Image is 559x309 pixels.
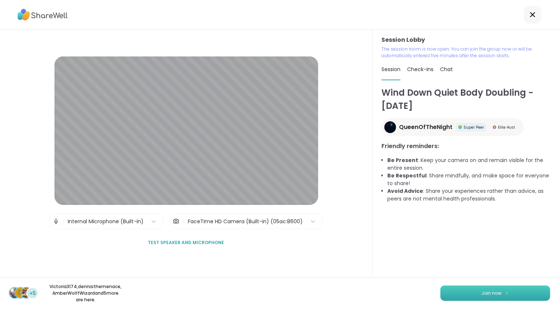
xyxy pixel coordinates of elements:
[182,214,184,229] span: |
[53,214,59,229] img: Microphone
[498,125,515,130] span: Elite Host
[145,235,227,250] button: Test speaker and microphone
[399,123,452,132] span: QueenOfTheNight
[387,157,550,172] li: : Keep your camera on and remain visible for the entire session.
[381,66,400,73] span: Session
[381,118,524,136] a: QueenOfTheNightQueenOfTheNightSuper PeerSuper PeerElite HostElite Host
[173,214,179,229] img: Camera
[29,290,36,297] span: +5
[440,286,550,301] button: Join now
[381,36,550,44] h3: Session Lobby
[458,125,462,129] img: Super Peer
[10,288,20,298] img: Victoria3174
[381,86,550,113] h1: Wind Down Quiet Body Doubling - [DATE]
[463,125,484,130] span: Super Peer
[18,288,23,298] span: d
[18,6,68,23] img: ShareWell Logo
[384,121,396,133] img: QueenOfTheNight
[387,187,423,195] b: Avoid Advice
[387,157,418,164] b: Be Present
[387,172,550,187] li: : Share mindfully, and make space for everyone to share!
[440,66,453,73] span: Chat
[381,142,550,151] h3: Friendly reminders:
[482,290,502,297] span: Join now
[62,214,64,229] span: |
[381,46,550,59] p: The session room is now open. You can join the group now or will be automatically entered five mi...
[68,218,144,225] div: Internal Microphone (Built-in)
[45,283,127,303] p: Victoria3174 , dennisthemenace , AmberWolffWizard and 5 more are here.
[21,288,31,298] img: AmberWolffWizard
[387,187,550,203] li: : Share your experiences rather than advice, as peers are not mental health professionals.
[148,239,224,246] span: Test speaker and microphone
[407,66,433,73] span: Check-ins
[188,218,303,225] div: FaceTime HD Camera (Built-in) (05ac:8600)
[493,125,496,129] img: Elite Host
[505,291,509,295] img: ShareWell Logomark
[387,172,426,179] b: Be Respectful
